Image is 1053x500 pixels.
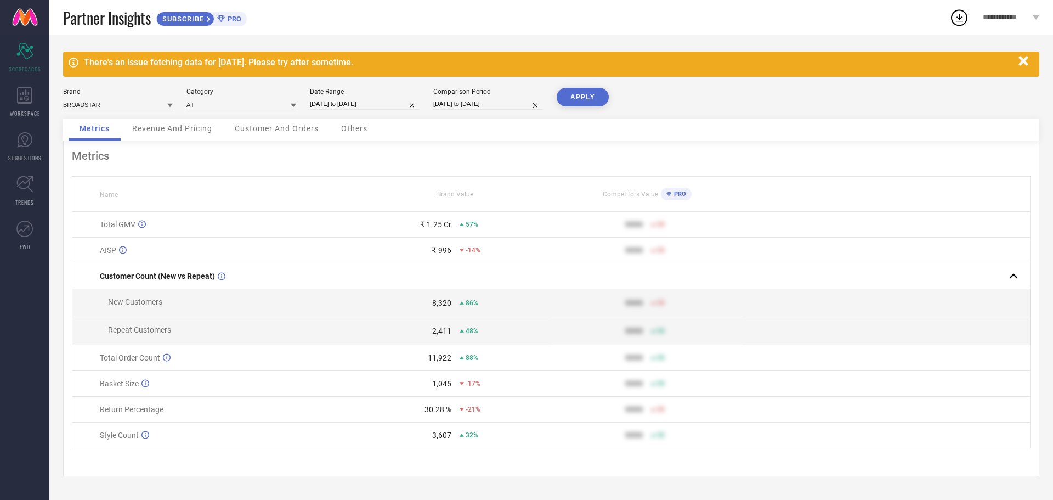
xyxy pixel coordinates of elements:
div: Metrics [72,149,1031,162]
div: 9999 [625,405,643,414]
div: Date Range [310,88,420,95]
span: 50 [657,354,665,362]
div: 9999 [625,299,643,307]
span: Total Order Count [100,353,160,362]
div: 9999 [625,379,643,388]
span: Style Count [100,431,139,440]
div: 3,607 [432,431,451,440]
div: ₹ 1.25 Cr [420,220,451,229]
a: SUBSCRIBEPRO [156,9,247,26]
input: Select date range [310,98,420,110]
span: 50 [657,431,665,439]
span: Name [100,191,118,199]
span: 50 [657,299,665,307]
span: 86% [466,299,478,307]
span: -14% [466,246,480,254]
div: Comparison Period [433,88,543,95]
span: 48% [466,327,478,335]
span: Return Percentage [100,405,163,414]
div: Category [186,88,296,95]
span: Repeat Customers [108,325,171,334]
span: Customer And Orders [235,124,319,133]
span: SUBSCRIBE [157,15,207,23]
span: Partner Insights [63,7,151,29]
span: 50 [657,406,665,413]
span: WORKSPACE [10,109,40,117]
div: 9999 [625,431,643,440]
span: Revenue And Pricing [132,124,212,133]
span: Basket Size [100,379,139,388]
span: Total GMV [100,220,135,229]
span: 88% [466,354,478,362]
div: Brand [63,88,173,95]
span: PRO [671,190,686,198]
div: ₹ 996 [432,246,451,255]
span: FWD [20,243,30,251]
span: 50 [657,380,665,387]
span: Metrics [80,124,110,133]
div: 9999 [625,327,643,335]
span: Others [341,124,367,133]
button: APPLY [557,88,609,106]
span: 50 [657,221,665,228]
div: 1,045 [432,379,451,388]
span: 32% [466,431,478,439]
span: Competitors Value [603,190,658,198]
span: PRO [225,15,241,23]
div: There's an issue fetching data for [DATE]. Please try after sometime. [84,57,1013,68]
div: 2,411 [432,327,451,335]
span: Brand Value [437,190,473,198]
span: Customer Count (New vs Repeat) [100,272,215,280]
span: SUGGESTIONS [8,154,42,162]
div: 9999 [625,246,643,255]
input: Select comparison period [433,98,543,110]
div: 9999 [625,220,643,229]
span: 57% [466,221,478,228]
span: SCORECARDS [9,65,41,73]
span: AISP [100,246,116,255]
div: 8,320 [432,299,451,307]
span: -17% [466,380,480,387]
span: 50 [657,246,665,254]
div: 11,922 [428,353,451,362]
span: 50 [657,327,665,335]
span: -21% [466,406,480,413]
div: 9999 [625,353,643,362]
div: 30.28 % [424,405,451,414]
div: Open download list [949,8,969,27]
span: TRENDS [15,198,34,206]
span: New Customers [108,297,162,306]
